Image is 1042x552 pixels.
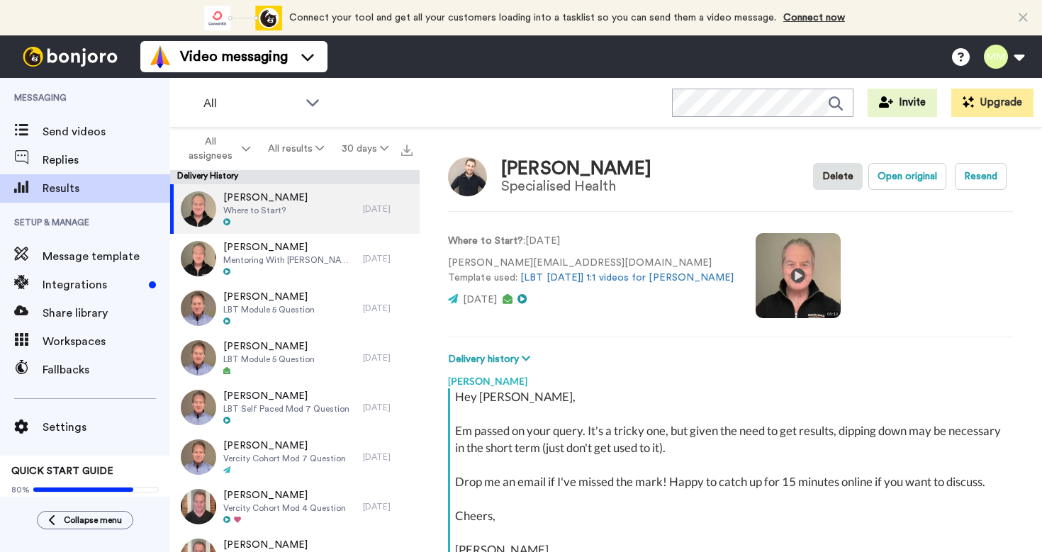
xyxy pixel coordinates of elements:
[170,170,420,184] div: Delivery History
[448,234,734,249] p: : [DATE]
[43,152,170,169] span: Replies
[11,484,30,495] span: 80%
[448,157,487,196] img: Image of Brad Domek
[501,159,651,179] div: [PERSON_NAME]
[170,333,420,383] a: [PERSON_NAME]LBT Module 5 Question[DATE]
[181,135,239,163] span: All assignees
[223,205,308,216] span: Where to Start?
[363,303,413,314] div: [DATE]
[363,501,413,512] div: [DATE]
[868,89,937,117] button: Invite
[397,138,417,159] button: Export all results that match these filters now.
[520,273,734,283] a: [LBT [DATE]] 1:1 videos for [PERSON_NAME]
[181,241,216,276] img: 59599505-2823-4114-8970-f568667e08d4-thumb.jpg
[43,248,170,265] span: Message template
[64,514,122,526] span: Collapse menu
[501,179,651,194] div: Specialised Health
[170,432,420,482] a: [PERSON_NAME]Vercity Cohort Mod 7 Question[DATE]
[181,191,216,227] img: 41b71b1c-5f81-47ac-8ce4-eb50e81c4f46-thumb.jpg
[43,333,170,350] span: Workspaces
[448,351,534,367] button: Delivery history
[149,45,172,68] img: vm-color.svg
[223,339,315,354] span: [PERSON_NAME]
[223,304,315,315] span: LBT Module 5 Question
[448,236,523,246] strong: Where to Start?
[180,47,288,67] span: Video messaging
[223,389,349,403] span: [PERSON_NAME]
[203,95,298,112] span: All
[813,163,863,190] button: Delete
[173,129,259,169] button: All assignees
[363,402,413,413] div: [DATE]
[332,136,397,162] button: 30 days
[204,6,282,30] div: animation
[223,254,356,266] span: Mentoring With [PERSON_NAME]
[223,453,346,464] span: Vercity Cohort Mod 7 Question
[170,234,420,283] a: [PERSON_NAME]Mentoring With [PERSON_NAME][DATE]
[259,136,333,162] button: All results
[223,191,308,205] span: [PERSON_NAME]
[363,352,413,364] div: [DATE]
[223,354,315,365] span: LBT Module 5 Question
[43,419,170,436] span: Settings
[363,253,413,264] div: [DATE]
[951,89,1033,117] button: Upgrade
[223,488,346,502] span: [PERSON_NAME]
[223,439,346,453] span: [PERSON_NAME]
[448,367,1014,388] div: [PERSON_NAME]
[363,203,413,215] div: [DATE]
[463,295,497,305] span: [DATE]
[17,47,123,67] img: bj-logo-header-white.svg
[170,383,420,432] a: [PERSON_NAME]LBT Self Paced Mod 7 Question[DATE]
[43,305,170,322] span: Share library
[170,283,420,333] a: [PERSON_NAME]LBT Module 5 Question[DATE]
[181,390,216,425] img: 00774fd1-4c78-4782-a6d8-96387839e671-thumb.jpg
[223,502,346,514] span: Vercity Cohort Mod 4 Question
[223,538,344,552] span: [PERSON_NAME]
[43,361,170,378] span: Fallbacks
[37,511,133,529] button: Collapse menu
[181,340,216,376] img: 8d0034e5-2359-4e18-88cd-e550403035e3-thumb.jpg
[448,256,734,286] p: [PERSON_NAME][EMAIL_ADDRESS][DOMAIN_NAME] Template used:
[181,489,216,524] img: 6611293d-f3f2-4f89-957c-7128a0f44778-thumb.jpg
[43,276,143,293] span: Integrations
[223,403,349,415] span: LBT Self Paced Mod 7 Question
[181,291,216,326] img: 8af386c8-f0f0-476a-8447-3edea1d4cd6f-thumb.jpg
[170,482,420,531] a: [PERSON_NAME]Vercity Cohort Mod 4 Question[DATE]
[170,184,420,234] a: [PERSON_NAME]Where to Start?[DATE]
[43,123,170,140] span: Send videos
[783,13,845,23] a: Connect now
[43,180,170,197] span: Results
[363,451,413,463] div: [DATE]
[223,290,315,304] span: [PERSON_NAME]
[289,13,776,23] span: Connect your tool and get all your customers loading into a tasklist so you can send them a video...
[223,240,356,254] span: [PERSON_NAME]
[181,439,216,475] img: 1dabb941-1905-46bb-80e4-fbc073c92a12-thumb.jpg
[868,163,946,190] button: Open original
[401,145,413,156] img: export.svg
[955,163,1007,190] button: Resend
[11,466,113,476] span: QUICK START GUIDE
